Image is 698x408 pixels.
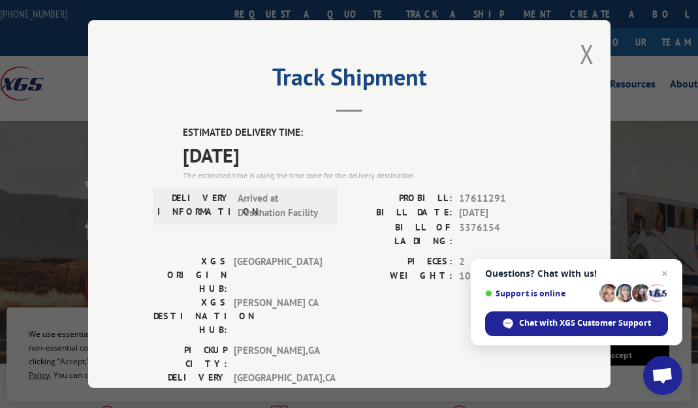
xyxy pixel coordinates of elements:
[183,170,545,181] div: The estimated time is using the time zone for the delivery destination.
[349,191,452,206] label: PROBILL:
[349,255,452,270] label: PIECES:
[153,371,227,398] label: DELIVERY CITY:
[183,125,545,140] label: ESTIMATED DELIVERY TIME:
[485,268,668,279] span: Questions? Chat with us!
[519,317,651,329] span: Chat with XGS Customer Support
[643,356,682,395] div: Open chat
[153,68,545,93] h2: Track Shipment
[349,221,452,248] label: BILL OF LADING:
[238,191,326,221] span: Arrived at Destination Facility
[234,255,322,296] span: [GEOGRAPHIC_DATA]
[349,269,452,284] label: WEIGHT:
[349,206,452,221] label: BILL DATE:
[459,255,545,270] span: 2
[580,37,594,71] button: Close modal
[153,255,227,296] label: XGS ORIGIN HUB:
[459,221,545,248] span: 3376154
[234,371,322,398] span: [GEOGRAPHIC_DATA] , CA
[459,206,545,221] span: [DATE]
[153,343,227,371] label: PICKUP CITY:
[459,269,545,284] span: 1030
[183,140,545,170] span: [DATE]
[234,296,322,337] span: [PERSON_NAME] CA
[485,289,595,298] span: Support is online
[485,311,668,336] div: Chat with XGS Customer Support
[234,343,322,371] span: [PERSON_NAME] , GA
[157,191,231,221] label: DELIVERY INFORMATION:
[657,266,673,281] span: Close chat
[153,296,227,337] label: XGS DESTINATION HUB:
[459,191,545,206] span: 17611291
